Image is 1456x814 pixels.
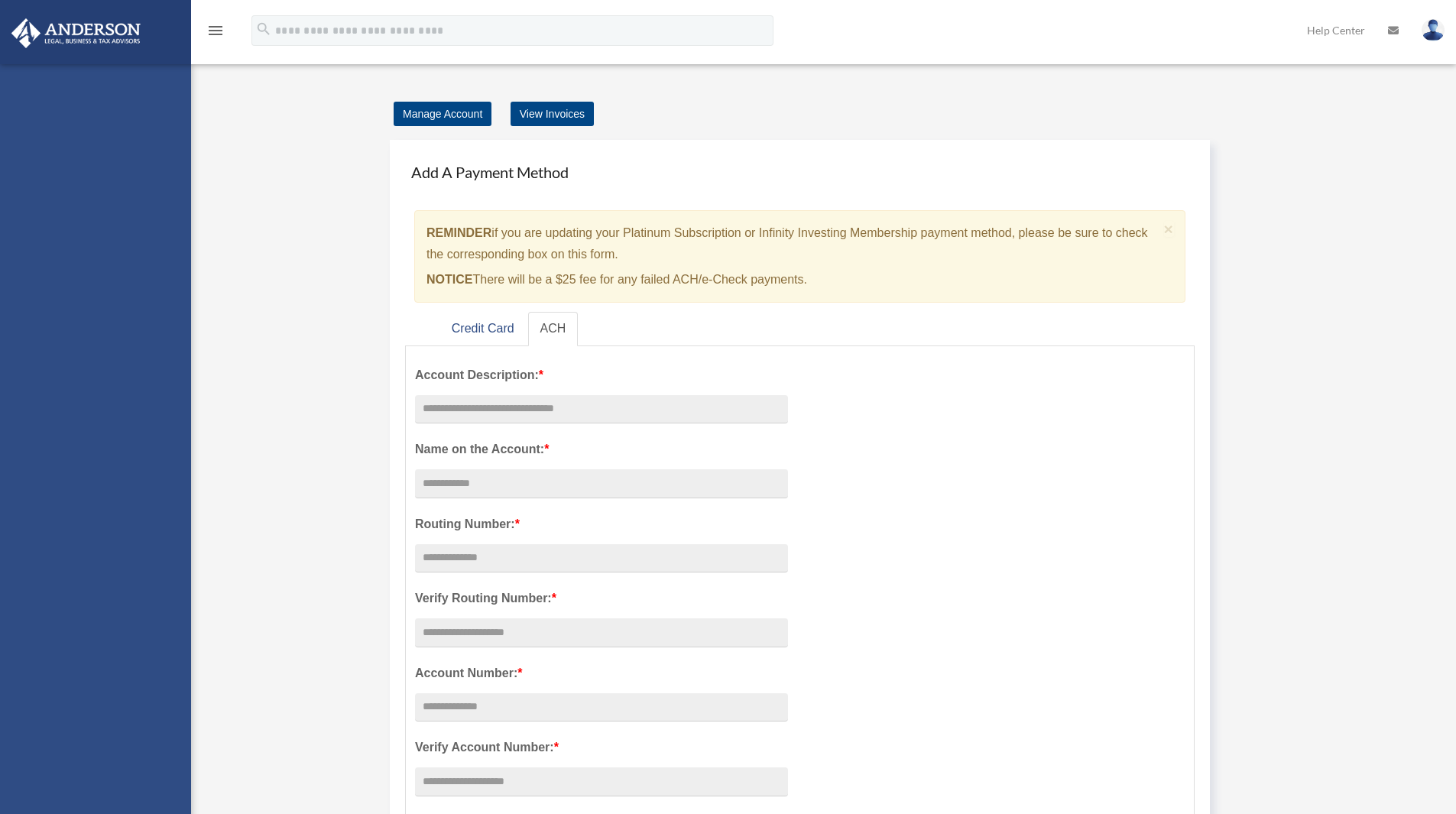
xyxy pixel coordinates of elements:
[1422,19,1445,41] img: User Pic
[415,514,788,535] label: Routing Number:
[1164,221,1174,237] button: Close
[528,312,579,346] a: ACH
[405,155,1195,189] h4: Add A Payment Method
[414,210,1185,303] div: if you are updating your Platinum Subscription or Infinity Investing Membership payment method, p...
[415,663,788,684] label: Account Number:
[426,269,1158,290] p: There will be a $25 fee for any failed ACH/e-Check payments.
[415,737,788,758] label: Verify Account Number:
[394,102,491,126] a: Manage Account
[1164,220,1174,238] span: ×
[415,439,788,460] label: Name on the Account:
[206,21,225,40] i: menu
[255,21,272,37] i: search
[415,588,788,609] label: Verify Routing Number:
[415,365,788,386] label: Account Description:
[426,273,472,286] strong: NOTICE
[426,226,491,239] strong: REMINDER
[206,27,225,40] a: menu
[511,102,594,126] a: View Invoices
[439,312,527,346] a: Credit Card
[7,18,145,48] img: Anderson Advisors Platinum Portal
